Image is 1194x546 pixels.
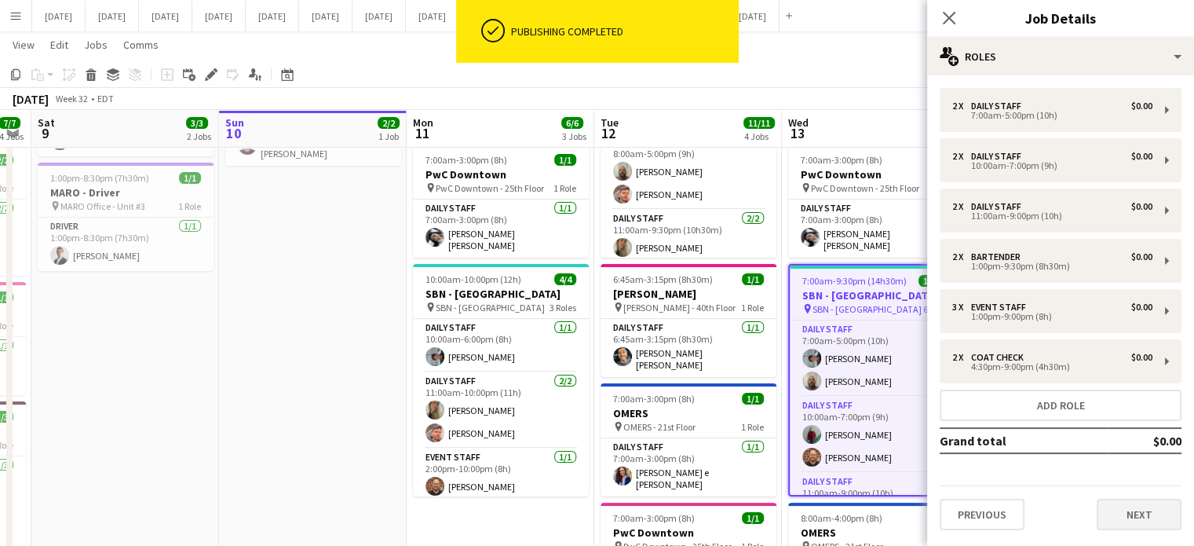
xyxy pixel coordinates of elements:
[952,302,971,313] div: 3 x
[225,115,244,130] span: Sun
[742,393,764,405] span: 1/1
[1131,151,1152,162] div: $0.00
[186,117,208,129] span: 3/3
[927,8,1194,28] h3: Job Details
[952,352,971,363] div: 2 x
[38,185,214,200] h3: MARO - Driver
[918,275,950,287] span: 13/13
[940,499,1024,530] button: Previous
[952,251,971,262] div: 2 x
[1097,499,1181,530] button: Next
[601,319,776,377] app-card-role: Daily Staff1/16:45am-3:15pm (8h30m)[PERSON_NAME] [PERSON_NAME]
[60,200,145,212] span: MARO Office - Unit #3
[13,38,35,52] span: View
[613,512,695,524] span: 7:00am-3:00pm (8h)
[613,393,695,405] span: 7:00am-3:00pm (8h)
[50,172,149,184] span: 1:00pm-8:30pm (7h30m)
[952,162,1152,170] div: 10:00am-7:00pm (9h)
[601,210,776,286] app-card-role: Daily Staff2/211:00am-9:30pm (10h30m)[PERSON_NAME]
[971,101,1028,112] div: Daily Staff
[436,302,545,313] span: SBN - [GEOGRAPHIC_DATA]
[971,151,1028,162] div: Daily Staff
[601,134,776,210] app-card-role: Daily Staff2/28:00am-5:00pm (9h)[PERSON_NAME][PERSON_NAME]
[790,397,962,473] app-card-role: Daily Staff2/210:00am-7:00pm (9h)[PERSON_NAME][PERSON_NAME]
[78,35,114,55] a: Jobs
[86,1,139,31] button: [DATE]
[561,117,583,129] span: 6/6
[952,313,1152,321] div: 1:00pm-9:00pm (8h)
[413,264,589,497] app-job-card: 10:00am-10:00pm (12h)4/4SBN - [GEOGRAPHIC_DATA] SBN - [GEOGRAPHIC_DATA]3 RolesDaily Staff1/110:00...
[742,273,764,285] span: 1/1
[971,302,1032,313] div: Event Staff
[413,449,589,502] app-card-role: Event Staff1/12:00pm-10:00pm (8h)[PERSON_NAME]
[788,264,964,497] app-job-card: 7:00am-9:30pm (14h30m)13/13SBN - [GEOGRAPHIC_DATA] SBN - [GEOGRAPHIC_DATA]6 RolesDaily Staff2/27:...
[741,421,764,433] span: 1 Role
[6,35,41,55] a: View
[601,383,776,497] div: 7:00am-3:00pm (8h)1/1OMERS OMERS - 21st Floor1 RoleDaily Staff1/17:00am-3:00pm (8h)[PERSON_NAME] ...
[97,93,114,104] div: EDT
[788,526,964,540] h3: OMERS
[413,200,589,258] app-card-role: Daily Staff1/17:00am-3:00pm (8h)[PERSON_NAME] [PERSON_NAME]
[1131,251,1152,262] div: $0.00
[179,172,201,184] span: 1/1
[940,390,1181,421] button: Add role
[1131,302,1152,313] div: $0.00
[952,201,971,212] div: 2 x
[788,145,964,258] app-job-card: 7:00am-3:00pm (8h)1/1PwC Downtown PwC Downtown - 25th Floor1 RoleDaily Staff1/17:00am-3:00pm (8h)...
[971,251,1027,262] div: Bartender
[952,151,971,162] div: 2 x
[550,302,576,313] span: 3 Roles
[52,93,91,104] span: Week 32
[553,182,576,194] span: 1 Role
[952,101,971,112] div: 2 x
[788,167,964,181] h3: PwC Downtown
[613,273,713,285] span: 6:45am-3:15pm (8h30m)
[801,512,882,524] span: 8:00am-4:00pm (8h)
[952,262,1152,270] div: 1:00pm-9:30pm (8h30m)
[952,363,1152,371] div: 4:30pm-9:00pm (4h30m)
[623,302,736,313] span: [PERSON_NAME] - 40th Floor
[413,167,589,181] h3: PwC Downtown
[790,288,962,302] h3: SBN - [GEOGRAPHIC_DATA]
[923,303,950,315] span: 6 Roles
[1131,352,1152,363] div: $0.00
[50,38,68,52] span: Edit
[601,526,776,540] h3: PwC Downtown
[406,1,459,31] button: [DATE]
[425,154,507,166] span: 7:00am-3:00pm (8h)
[971,352,1030,363] div: Coat Check
[554,273,576,285] span: 4/4
[788,115,809,130] span: Wed
[786,124,809,142] span: 13
[952,212,1152,220] div: 11:00am-9:00pm (10h)
[425,273,521,285] span: 10:00am-10:00pm (12h)
[1131,101,1152,112] div: $0.00
[811,182,919,194] span: PwC Downtown - 25th Floor
[413,115,433,130] span: Mon
[38,115,55,130] span: Sat
[601,406,776,420] h3: OMERS
[790,321,962,397] app-card-role: Daily Staff2/27:00am-5:00pm (10h)[PERSON_NAME][PERSON_NAME]
[601,115,619,130] span: Tue
[139,1,192,31] button: [DATE]
[378,130,399,142] div: 1 Job
[192,1,246,31] button: [DATE]
[554,154,576,166] span: 1/1
[411,124,433,142] span: 11
[801,154,882,166] span: 7:00am-3:00pm (8h)
[601,287,776,301] h3: [PERSON_NAME]
[38,163,214,271] div: 1:00pm-8:30pm (7h30m)1/1MARO - Driver MARO Office - Unit #31 RoleDriver1/11:00pm-8:30pm (7h30m)[P...
[413,287,589,301] h3: SBN - [GEOGRAPHIC_DATA]
[187,130,211,142] div: 2 Jobs
[38,218,214,271] app-card-role: Driver1/11:00pm-8:30pm (7h30m)[PERSON_NAME]
[741,302,764,313] span: 1 Role
[601,438,776,497] app-card-role: Daily Staff1/17:00am-3:00pm (8h)[PERSON_NAME] e [PERSON_NAME]
[413,319,589,372] app-card-role: Daily Staff1/110:00am-6:00pm (8h)[PERSON_NAME]
[413,145,589,258] app-job-card: 7:00am-3:00pm (8h)1/1PwC Downtown PwC Downtown - 25th Floor1 RoleDaily Staff1/17:00am-3:00pm (8h)...
[123,38,159,52] span: Comms
[84,38,108,52] span: Jobs
[812,303,922,315] span: SBN - [GEOGRAPHIC_DATA]
[927,38,1194,75] div: Roles
[246,1,299,31] button: [DATE]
